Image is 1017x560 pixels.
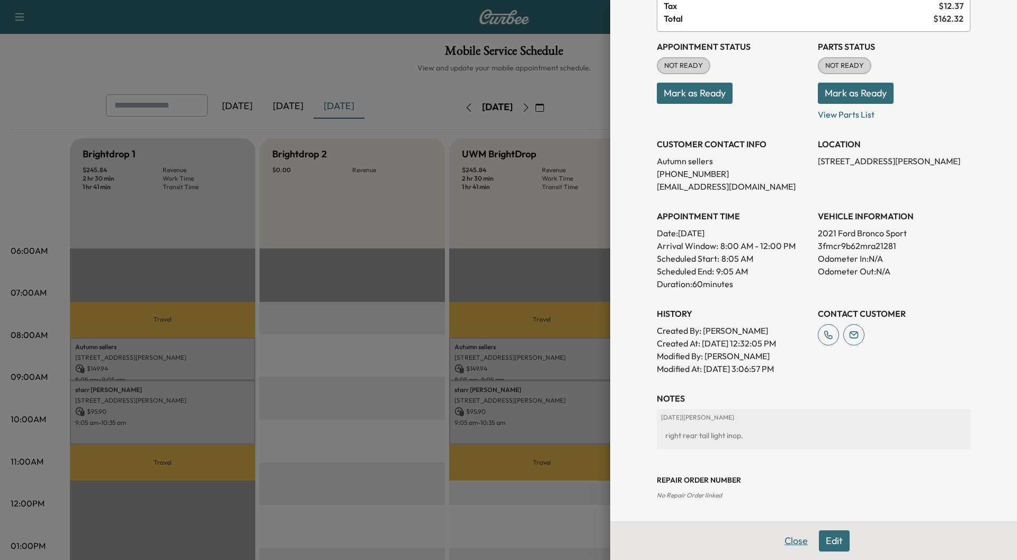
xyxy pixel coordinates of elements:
[720,239,796,252] span: 8:00 AM - 12:00 PM
[657,475,970,485] h3: Repair Order number
[657,337,809,350] p: Created At : [DATE] 12:32:05 PM
[664,12,933,25] span: Total
[818,138,970,150] h3: LOCATION
[657,40,809,53] h3: Appointment Status
[818,307,970,320] h3: CONTACT CUSTOMER
[657,350,809,362] p: Modified By : [PERSON_NAME]
[716,265,748,278] p: 9:05 AM
[657,324,809,337] p: Created By : [PERSON_NAME]
[657,307,809,320] h3: History
[818,210,970,223] h3: VEHICLE INFORMATION
[661,426,966,445] div: right rear tail light inop.
[818,155,970,167] p: [STREET_ADDRESS][PERSON_NAME]
[657,138,809,150] h3: CUSTOMER CONTACT INFO
[818,239,970,252] p: 3fmcr9b62mra21281
[818,265,970,278] p: Odometer Out: N/A
[818,227,970,239] p: 2021 Ford Bronco Sport
[661,413,966,422] p: [DATE] | [PERSON_NAME]
[818,252,970,265] p: Odometer In: N/A
[818,104,970,121] p: View Parts List
[657,278,809,290] p: Duration: 60 minutes
[657,252,719,265] p: Scheduled Start:
[657,227,809,239] p: Date: [DATE]
[657,362,809,375] p: Modified At : [DATE] 3:06:57 PM
[778,530,815,552] button: Close
[657,83,733,104] button: Mark as Ready
[657,491,722,499] span: No Repair Order linked
[818,40,970,53] h3: Parts Status
[657,210,809,223] h3: APPOINTMENT TIME
[819,530,850,552] button: Edit
[658,60,709,71] span: NOT READY
[657,155,809,167] p: Autumn sellers
[818,83,894,104] button: Mark as Ready
[933,12,964,25] span: $ 162.32
[657,167,809,180] p: [PHONE_NUMBER]
[721,252,753,265] p: 8:05 AM
[657,239,809,252] p: Arrival Window:
[657,265,714,278] p: Scheduled End:
[657,180,809,193] p: [EMAIL_ADDRESS][DOMAIN_NAME]
[819,60,870,71] span: NOT READY
[657,392,970,405] h3: NOTES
